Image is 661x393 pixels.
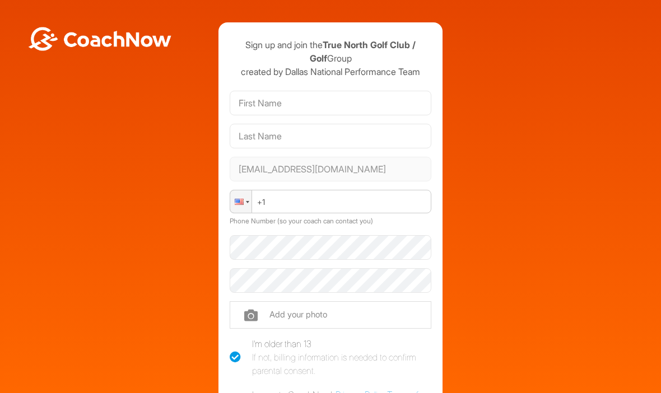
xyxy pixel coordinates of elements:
[230,217,373,225] label: Phone Number (so your coach can contact you)
[230,38,431,65] p: Sign up and join the Group
[310,39,416,64] strong: True North Golf Club / Golf
[230,157,431,181] input: Email
[230,190,252,213] div: United States: + 1
[252,337,431,377] div: I'm older than 13
[230,65,431,78] p: created by Dallas National Performance Team
[27,27,173,51] img: BwLJSsUCoWCh5upNqxVrqldRgqLPVwmV24tXu5FoVAoFEpwwqQ3VIfuoInZCoVCoTD4vwADAC3ZFMkVEQFDAAAAAElFTkSuQmCC
[230,190,431,213] input: Phone Number
[252,350,431,377] div: If not, billing information is needed to confirm parental consent.
[230,91,431,115] input: First Name
[230,124,431,148] input: Last Name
